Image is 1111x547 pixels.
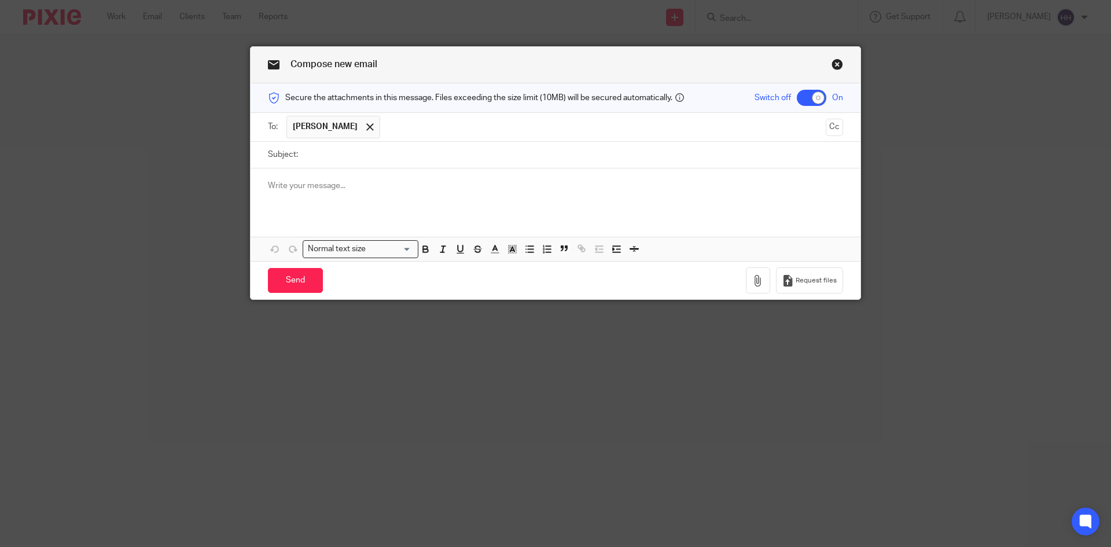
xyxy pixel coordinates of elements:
label: To: [268,121,281,133]
span: On [832,92,843,104]
span: Secure the attachments in this message. Files exceeding the size limit (10MB) will be secured aut... [285,92,672,104]
input: Send [268,268,323,293]
button: Request files [776,267,843,293]
span: Switch off [755,92,791,104]
span: Compose new email [290,60,377,69]
span: Normal text size [306,243,369,255]
button: Cc [826,119,843,136]
span: [PERSON_NAME] [293,121,358,133]
input: Search for option [370,243,411,255]
span: Request files [796,276,837,285]
a: Close this dialog window [832,58,843,74]
div: Search for option [303,240,418,258]
label: Subject: [268,149,298,160]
